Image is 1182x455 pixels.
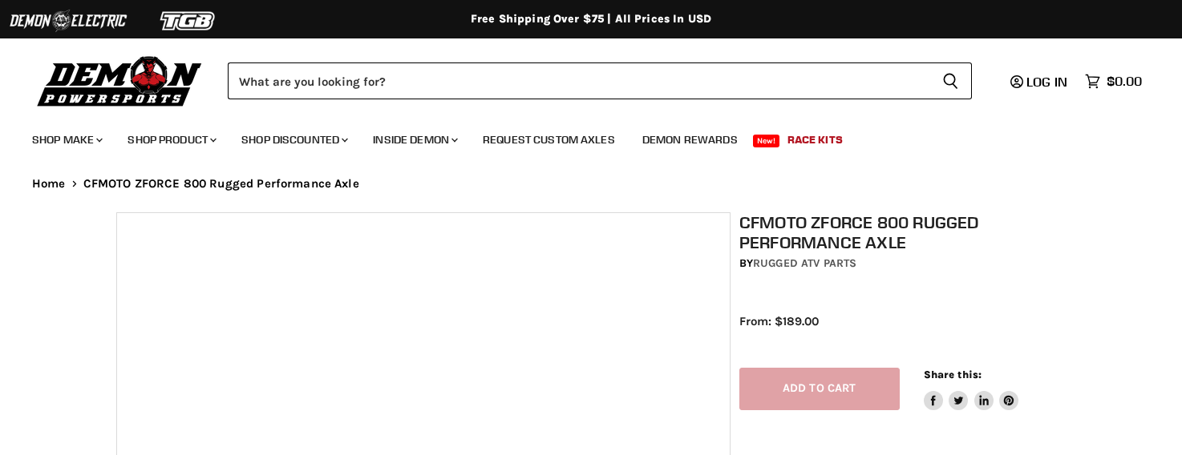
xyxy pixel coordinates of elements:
[32,52,208,109] img: Demon Powersports
[1003,74,1077,89] a: Log in
[753,256,856,270] a: Rugged ATV Parts
[739,212,1075,252] h1: CFMOTO ZFORCE 800 Rugged Performance Axle
[115,123,226,156] a: Shop Product
[83,177,359,191] span: CFMOTO ZFORCE 800 Rugged Performance Axle
[8,6,128,36] img: Demon Electric Logo 2
[229,123,358,156] a: Shop Discounted
[20,117,1138,156] ul: Main menu
[924,368,982,381] span: Share this:
[739,314,819,328] span: From: $189.00
[128,6,249,36] img: TGB Logo 2
[739,255,1075,272] div: by
[1026,74,1067,90] span: Log in
[32,177,66,191] a: Home
[228,62,972,99] form: Product
[361,123,468,156] a: Inside Demon
[753,135,780,147] span: New!
[775,123,855,156] a: Race Kits
[471,123,627,156] a: Request Custom Axles
[20,123,112,156] a: Shop Make
[630,123,750,156] a: Demon Rewards
[924,368,1019,410] aside: Share this:
[1107,74,1142,89] span: $0.00
[228,62,929,99] input: Search
[929,62,972,99] button: Search
[1077,70,1150,93] a: $0.00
